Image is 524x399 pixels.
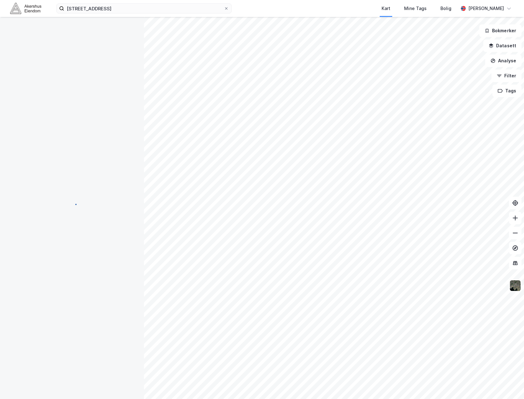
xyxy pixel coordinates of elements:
button: Tags [492,85,521,97]
img: 9k= [509,280,521,292]
div: Mine Tags [404,5,427,12]
iframe: Chat Widget [493,369,524,399]
div: Bolig [440,5,451,12]
button: Datasett [483,39,521,52]
input: Søk på adresse, matrikkel, gårdeiere, leietakere eller personer [64,4,224,13]
img: spinner.a6d8c91a73a9ac5275cf975e30b51cfb.svg [67,199,77,209]
div: Kontrollprogram for chat [493,369,524,399]
div: Kart [382,5,390,12]
div: [PERSON_NAME] [468,5,504,12]
button: Analyse [485,54,521,67]
button: Bokmerker [479,24,521,37]
button: Filter [491,70,521,82]
img: akershus-eiendom-logo.9091f326c980b4bce74ccdd9f866810c.svg [10,3,41,14]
